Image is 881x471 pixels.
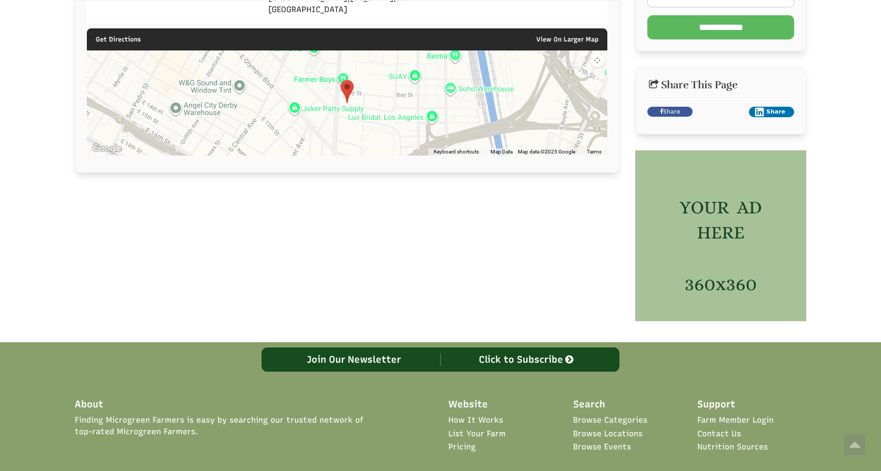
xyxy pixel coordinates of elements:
span: Support [697,398,735,412]
a: List Your Farm [448,428,506,439]
a: Nutrition Sources [697,442,768,453]
span: Website [448,398,488,412]
div: Join Our Newsletter [267,353,440,366]
a: Farm Member Login [697,415,774,426]
a: Pricing [448,442,476,453]
a: View On Larger Map [530,32,604,47]
a: Terms (opens in new tab) [587,148,602,156]
div: Click to Subscribe [440,353,614,366]
a: Share [647,107,693,117]
button: Share [749,107,794,117]
img: Copy of side banner (1) [635,150,806,321]
button: Map camera controls [590,54,604,67]
a: Contact Us [697,428,741,439]
a: How It Works [448,415,503,426]
a: Open this area in Google Maps (opens a new window) [89,142,124,156]
button: Keyboard shortcuts [434,148,479,156]
a: Get Directions [90,32,147,47]
a: Browse Events [573,442,631,453]
a: Join Our Newsletter Click to Subscribe [262,347,619,372]
span: Search [573,398,605,412]
span: Finding Microgreen Farmers is easy by searching our trusted network of top-rated Microgreen Farmers. [75,415,371,437]
span: Map data ©2025 Google [518,148,575,156]
iframe: X Post Button [698,107,743,117]
a: Browse Locations [573,428,643,439]
a: Browse Categories [573,415,647,426]
h2: Share This Page [647,79,794,91]
img: Google [89,142,124,156]
span: About [75,398,103,412]
button: Map Data [490,148,513,156]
